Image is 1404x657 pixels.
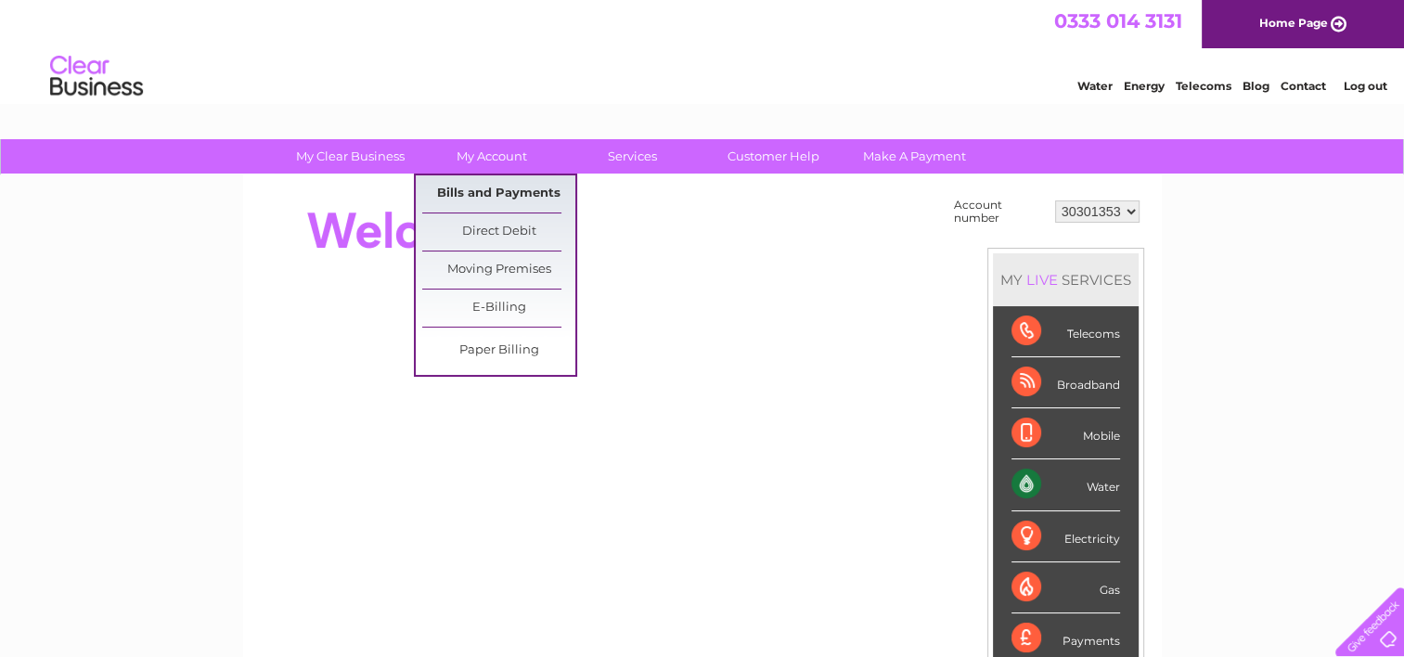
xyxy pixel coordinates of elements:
div: LIVE [1023,271,1062,289]
a: E-Billing [422,290,575,327]
a: 0333 014 3131 [1054,9,1182,32]
a: My Clear Business [274,139,427,174]
div: MY SERVICES [993,253,1139,306]
a: Log out [1343,79,1386,93]
a: Customer Help [697,139,850,174]
a: Energy [1124,79,1165,93]
div: Gas [1011,562,1120,613]
div: Clear Business is a trading name of Verastar Limited (registered in [GEOGRAPHIC_DATA] No. 3667643... [264,10,1141,90]
img: logo.png [49,48,144,105]
a: Paper Billing [422,332,575,369]
a: Make A Payment [838,139,991,174]
a: Moving Premises [422,251,575,289]
div: Water [1011,459,1120,510]
td: Account number [949,194,1050,229]
div: Mobile [1011,408,1120,459]
div: Electricity [1011,511,1120,562]
a: Contact [1281,79,1326,93]
a: Telecoms [1176,79,1231,93]
a: Blog [1243,79,1269,93]
div: Telecoms [1011,306,1120,357]
a: Water [1077,79,1113,93]
a: Direct Debit [422,213,575,251]
a: My Account [415,139,568,174]
a: Services [556,139,709,174]
a: Bills and Payments [422,175,575,213]
div: Broadband [1011,357,1120,408]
